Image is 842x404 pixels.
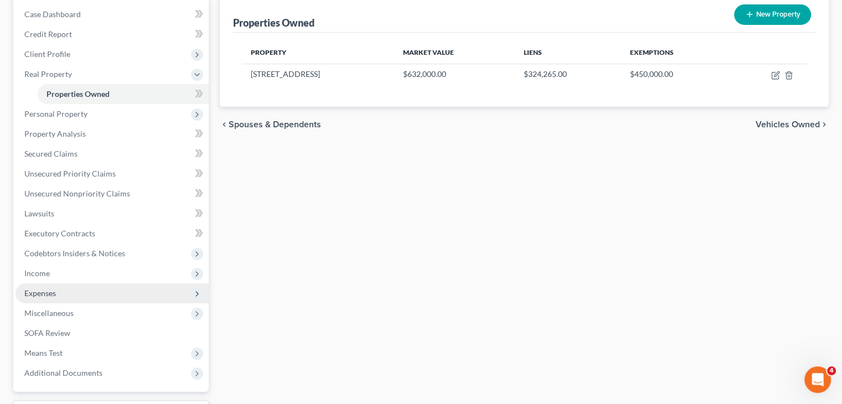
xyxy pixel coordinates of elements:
[24,189,130,198] span: Unsecured Nonpriority Claims
[242,64,394,85] td: [STREET_ADDRESS]
[16,24,209,44] a: Credit Report
[24,209,54,218] span: Lawsuits
[16,184,209,204] a: Unsecured Nonpriority Claims
[827,366,836,375] span: 4
[24,348,63,358] span: Means Test
[24,328,70,338] span: SOFA Review
[16,204,209,224] a: Lawsuits
[756,120,820,129] span: Vehicles Owned
[16,224,209,244] a: Executory Contracts
[820,120,829,129] i: chevron_right
[233,16,314,29] div: Properties Owned
[24,49,70,59] span: Client Profile
[229,120,321,129] span: Spouses & Dependents
[24,29,72,39] span: Credit Report
[24,149,78,158] span: Secured Claims
[24,109,87,118] span: Personal Property
[24,248,125,258] span: Codebtors Insiders & Notices
[16,164,209,184] a: Unsecured Priority Claims
[38,84,209,104] a: Properties Owned
[621,42,729,64] th: Exemptions
[24,169,116,178] span: Unsecured Priority Claims
[394,42,514,64] th: Market Value
[24,268,50,278] span: Income
[242,42,394,64] th: Property
[24,129,86,138] span: Property Analysis
[24,9,81,19] span: Case Dashboard
[515,42,622,64] th: Liens
[24,308,74,318] span: Miscellaneous
[220,120,321,129] button: chevron_left Spouses & Dependents
[16,4,209,24] a: Case Dashboard
[16,144,209,164] a: Secured Claims
[515,64,622,85] td: $324,265.00
[24,229,95,238] span: Executory Contracts
[756,120,829,129] button: Vehicles Owned chevron_right
[621,64,729,85] td: $450,000.00
[16,124,209,144] a: Property Analysis
[734,4,811,25] button: New Property
[220,120,229,129] i: chevron_left
[394,64,514,85] td: $632,000.00
[24,69,72,79] span: Real Property
[804,366,831,393] iframe: Intercom live chat
[16,323,209,343] a: SOFA Review
[24,368,102,377] span: Additional Documents
[47,89,110,99] span: Properties Owned
[24,288,56,298] span: Expenses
